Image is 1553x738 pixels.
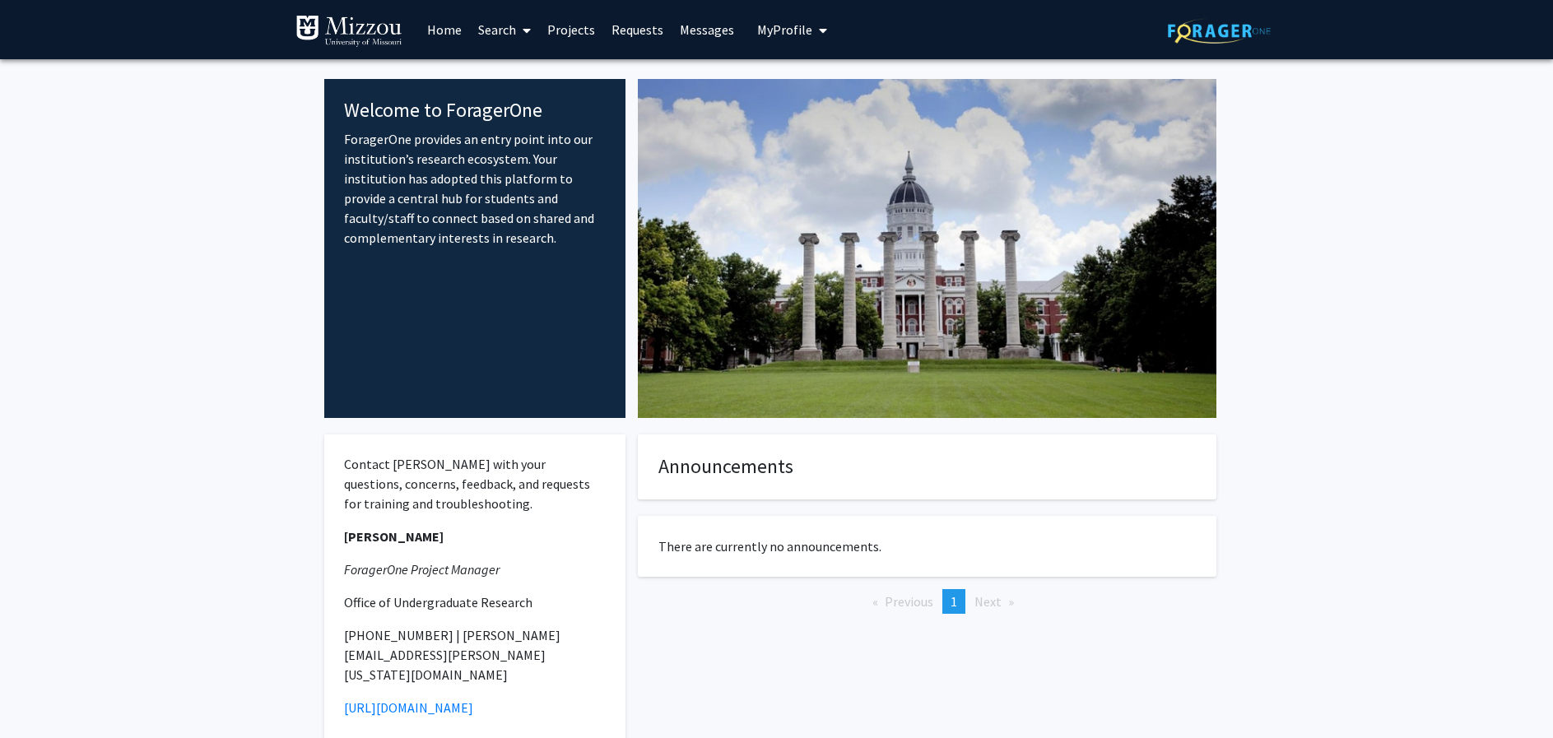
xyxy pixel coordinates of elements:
[344,592,607,612] p: Office of Undergraduate Research
[658,455,1196,479] h4: Announcements
[344,99,607,123] h4: Welcome to ForagerOne
[1168,18,1271,44] img: ForagerOne Logo
[344,561,500,578] em: ForagerOne Project Manager
[638,589,1216,614] ul: Pagination
[344,454,607,513] p: Contact [PERSON_NAME] with your questions, concerns, feedback, and requests for training and trou...
[470,1,539,58] a: Search
[344,625,607,685] p: [PHONE_NUMBER] | [PERSON_NAME][EMAIL_ADDRESS][PERSON_NAME][US_STATE][DOMAIN_NAME]
[757,21,812,38] span: My Profile
[344,699,473,716] a: [URL][DOMAIN_NAME]
[672,1,742,58] a: Messages
[12,664,70,726] iframe: Chat
[885,593,933,610] span: Previous
[658,536,1196,556] p: There are currently no announcements.
[539,1,603,58] a: Projects
[951,593,957,610] span: 1
[974,593,1002,610] span: Next
[603,1,672,58] a: Requests
[419,1,470,58] a: Home
[344,528,444,545] strong: [PERSON_NAME]
[638,79,1216,418] img: Cover Image
[295,15,402,48] img: University of Missouri Logo
[344,129,607,248] p: ForagerOne provides an entry point into our institution’s research ecosystem. Your institution ha...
